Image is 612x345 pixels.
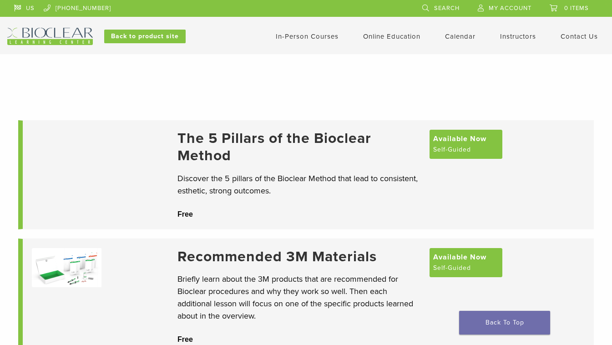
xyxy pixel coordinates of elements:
[445,32,475,41] a: Calendar
[433,263,471,274] span: Self-Guided
[177,172,420,197] p: Discover the 5 pillars of the Bioclear Method that lead to consistent, esthetic, strong outcomes.
[430,248,502,277] a: Available Now Self-Guided
[434,5,460,12] span: Search
[564,5,589,12] span: 0 items
[177,210,193,218] span: Free
[500,32,536,41] a: Instructors
[433,144,471,155] span: Self-Guided
[104,30,186,43] a: Back to product site
[177,130,420,165] a: The 5 Pillars of the Bioclear Method
[276,32,339,41] a: In-Person Courses
[433,133,486,144] span: Available Now
[363,32,420,41] a: Online Education
[561,32,598,41] a: Contact Us
[430,130,502,159] a: Available Now Self-Guided
[7,28,93,45] img: Bioclear
[433,252,486,263] span: Available Now
[489,5,531,12] span: My Account
[177,273,420,322] p: Briefly learn about the 3M products that are recommended for Bioclear procedures and why they wor...
[177,248,420,265] a: Recommended 3M Materials
[177,335,193,343] span: Free
[459,311,550,335] a: Back To Top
